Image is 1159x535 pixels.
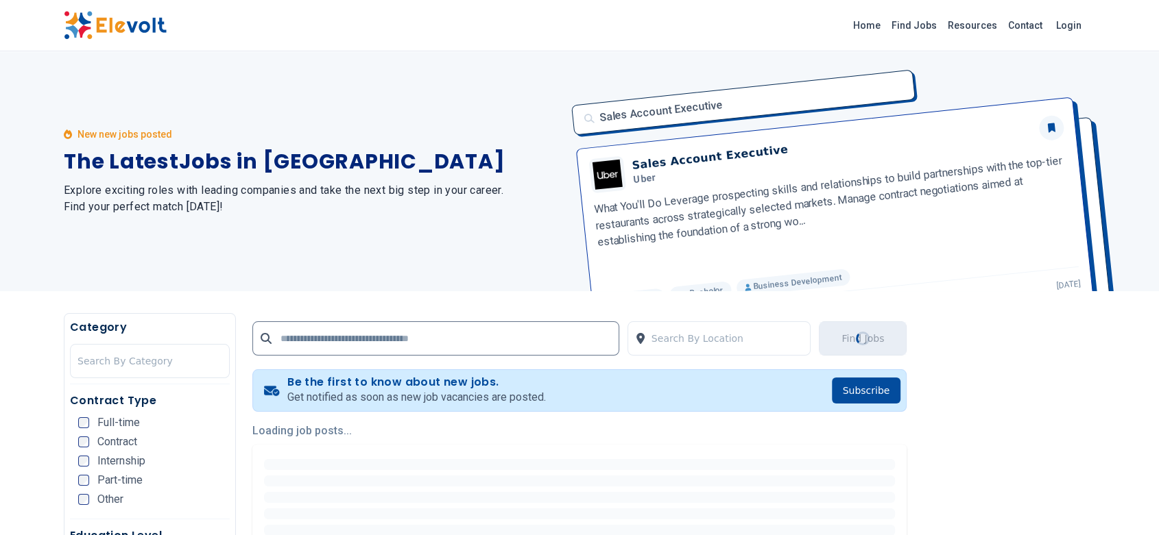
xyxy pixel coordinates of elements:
[97,475,143,486] span: Part-time
[64,182,563,215] h2: Explore exciting roles with leading companies and take the next big step in your career. Find you...
[78,494,89,505] input: Other
[64,149,563,174] h1: The Latest Jobs in [GEOGRAPHIC_DATA]
[819,321,907,356] button: Find JobsLoading...
[64,11,167,40] img: Elevolt
[97,417,140,428] span: Full-time
[70,319,230,336] h5: Category
[78,436,89,447] input: Contract
[78,456,89,466] input: Internship
[78,475,89,486] input: Part-time
[97,436,137,447] span: Contract
[78,417,89,428] input: Full-time
[70,393,230,409] h5: Contract Type
[848,14,886,36] a: Home
[832,377,901,403] button: Subscribe
[77,127,172,141] p: New new jobs posted
[287,375,546,389] h4: Be the first to know about new jobs.
[252,423,907,439] p: Loading job posts...
[1048,12,1090,39] a: Login
[855,330,872,347] div: Loading...
[97,456,145,466] span: Internship
[287,389,546,406] p: Get notified as soon as new job vacancies are posted.
[1090,469,1159,535] iframe: Chat Widget
[1003,14,1048,36] a: Contact
[97,494,123,505] span: Other
[942,14,1003,36] a: Resources
[886,14,942,36] a: Find Jobs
